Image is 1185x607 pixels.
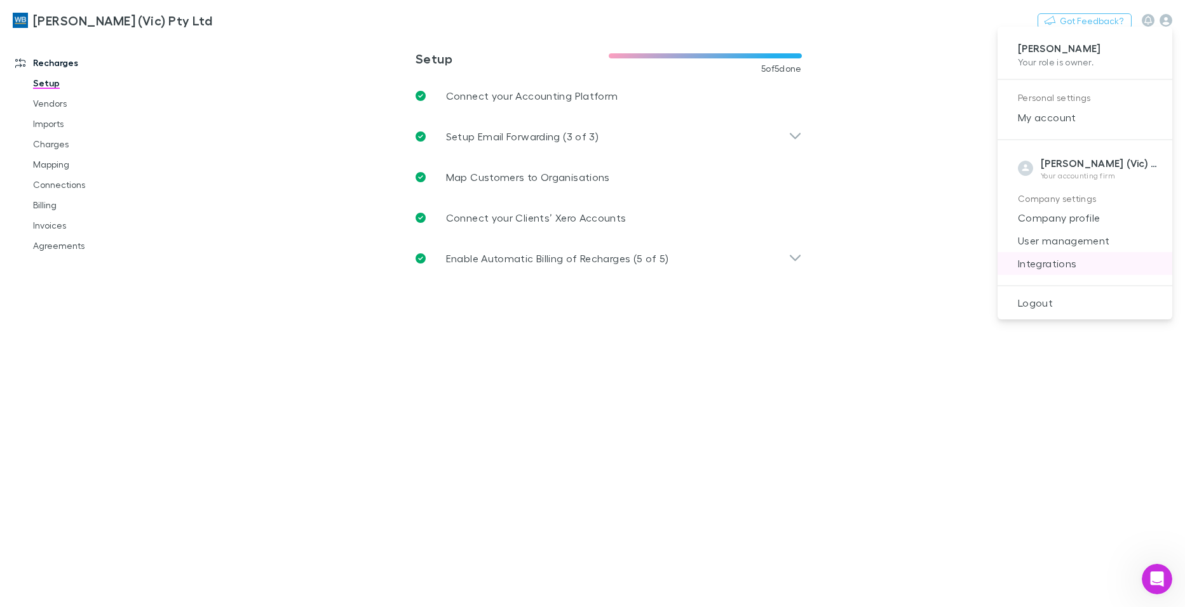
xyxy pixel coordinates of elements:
[1018,55,1152,69] p: Your role is owner .
[1008,233,1162,248] span: User management
[1008,110,1162,125] span: My account
[1018,191,1152,207] p: Company settings
[1018,42,1152,55] p: [PERSON_NAME]
[1008,210,1162,225] span: Company profile
[1142,564,1172,594] iframe: Intercom live chat
[1041,171,1162,181] p: Your accounting firm
[1008,295,1162,310] span: Logout
[1018,90,1152,106] p: Personal settings
[1008,256,1162,271] span: Integrations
